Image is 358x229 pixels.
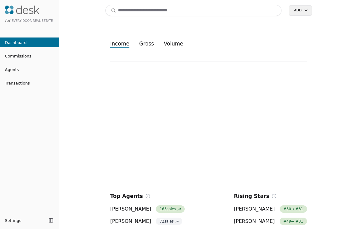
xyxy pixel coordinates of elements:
span: 165 sales [156,205,184,213]
span: [PERSON_NAME] [234,205,275,213]
span: [PERSON_NAME] [234,218,275,225]
span: # 50 → # 31 [280,205,307,213]
button: volume [159,38,188,49]
button: Settings [2,215,47,225]
span: [PERSON_NAME] [110,205,151,213]
h2: Rising Stars [234,192,269,200]
h2: Top Agents [110,192,143,200]
span: 72 sales [156,218,182,225]
button: Add [289,5,312,16]
span: Every Door Real Estate [12,19,53,22]
button: income [105,38,135,49]
span: [PERSON_NAME] [110,218,151,225]
span: for [5,18,10,23]
span: Settings [5,217,21,224]
span: # 49 → # 31 [280,218,307,225]
img: Desk [5,6,39,14]
button: gross [134,38,159,49]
